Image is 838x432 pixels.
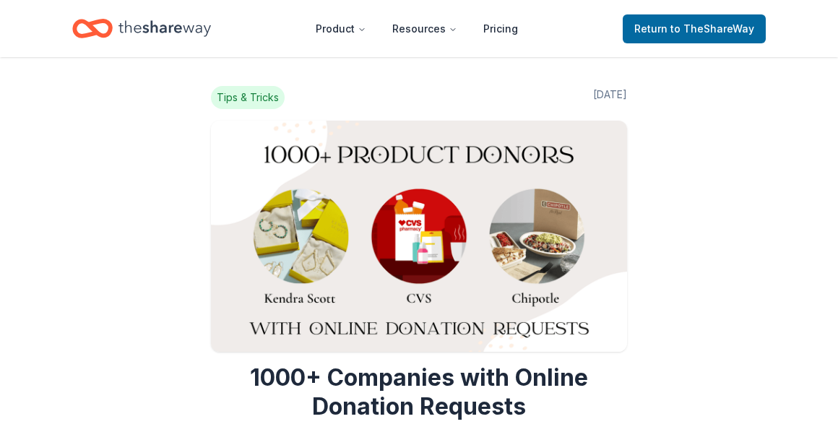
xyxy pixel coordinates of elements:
span: Tips & Tricks [211,86,285,109]
span: [DATE] [593,86,627,109]
img: Image for 1000+ Companies with Online Donation Requests [211,121,627,352]
button: Product [304,14,378,43]
span: Return [634,20,754,38]
a: Pricing [472,14,530,43]
h1: 1000+ Companies with Online Donation Requests [211,363,627,421]
button: Resources [381,14,469,43]
span: to TheShareWay [670,22,754,35]
nav: Main [304,12,530,46]
a: Returnto TheShareWay [623,14,766,43]
a: Home [72,12,211,46]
